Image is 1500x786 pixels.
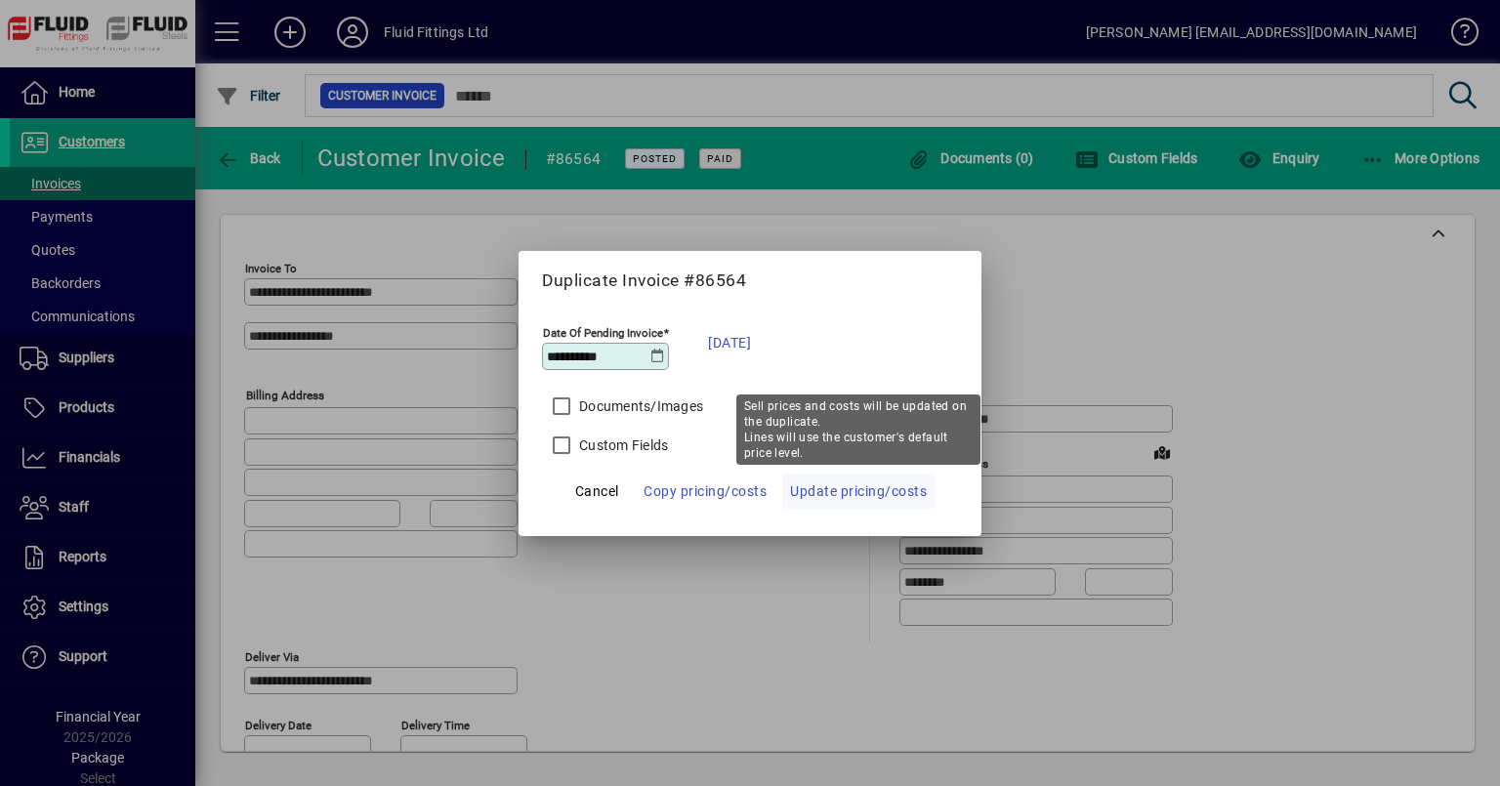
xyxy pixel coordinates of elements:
button: [DATE] [698,318,761,367]
button: Update pricing/costs [782,474,935,509]
label: Documents/Images [575,396,703,416]
h5: Duplicate Invoice #86564 [542,270,958,291]
button: Cancel [565,474,628,509]
span: Update pricing/costs [790,479,927,503]
label: Custom Fields [575,435,668,455]
span: Copy pricing/costs [644,479,767,503]
button: Copy pricing/costs [636,474,774,509]
div: Sell prices and costs will be updated on the duplicate. Lines will use the customer's default pri... [736,394,980,465]
span: Cancel [575,479,619,503]
span: [DATE] [708,331,751,354]
mat-label: Date Of Pending Invoice [543,325,663,339]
